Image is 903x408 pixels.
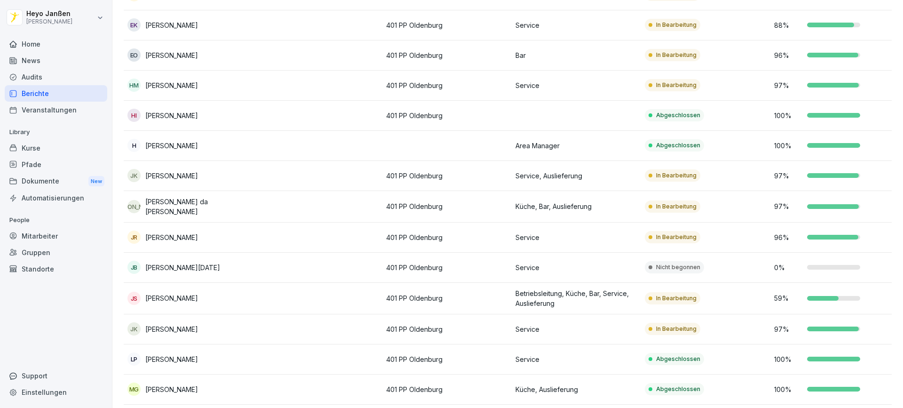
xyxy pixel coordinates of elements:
[386,80,508,90] p: 401 PP Oldenburg
[88,176,104,187] div: New
[774,232,802,242] p: 96 %
[145,50,198,60] p: [PERSON_NAME]
[127,352,141,366] div: LP
[656,355,700,363] p: Abgeschlossen
[5,36,107,52] div: Home
[515,288,637,308] p: Betriebsleitung, Küche, Bar, Service, Auslieferung
[5,102,107,118] a: Veranstaltungen
[656,233,697,241] p: In Bearbeitung
[386,354,508,364] p: 401 PP Oldenburg
[386,50,508,60] p: 401 PP Oldenburg
[145,171,198,181] p: [PERSON_NAME]
[515,171,637,181] p: Service, Auslieferung
[5,125,107,140] p: Library
[5,261,107,277] a: Standorte
[5,156,107,173] a: Pfade
[386,201,508,211] p: 401 PP Oldenburg
[145,354,198,364] p: [PERSON_NAME]
[5,173,107,190] div: Dokumente
[774,324,802,334] p: 97 %
[127,200,141,213] div: [PERSON_NAME]
[656,385,700,393] p: Abgeschlossen
[774,141,802,151] p: 100 %
[145,324,198,334] p: [PERSON_NAME]
[515,384,637,394] p: Küche, Auslieferung
[145,20,198,30] p: [PERSON_NAME]
[386,293,508,303] p: 401 PP Oldenburg
[774,20,802,30] p: 88 %
[26,18,72,25] p: [PERSON_NAME]
[145,263,220,272] p: [PERSON_NAME][DATE]
[386,263,508,272] p: 401 PP Oldenburg
[5,190,107,206] a: Automatisierungen
[145,141,198,151] p: [PERSON_NAME]
[5,173,107,190] a: DokumenteNew
[386,232,508,242] p: 401 PP Oldenburg
[127,169,141,182] div: JK
[145,197,249,216] p: [PERSON_NAME] da [PERSON_NAME]
[5,244,107,261] a: Gruppen
[656,51,697,59] p: In Bearbeitung
[386,324,508,334] p: 401 PP Oldenburg
[656,81,697,89] p: In Bearbeitung
[656,294,697,303] p: In Bearbeitung
[515,201,637,211] p: Küche, Bar, Auslieferung
[5,213,107,228] p: People
[127,231,141,244] div: JR
[515,232,637,242] p: Service
[386,111,508,120] p: 401 PP Oldenburg
[145,111,198,120] p: [PERSON_NAME]
[386,171,508,181] p: 401 PP Oldenburg
[5,85,107,102] a: Berichte
[5,69,107,85] a: Audits
[515,354,637,364] p: Service
[774,354,802,364] p: 100 %
[774,111,802,120] p: 100 %
[145,80,198,90] p: [PERSON_NAME]
[145,293,198,303] p: [PERSON_NAME]
[515,263,637,272] p: Service
[5,228,107,244] a: Mitarbeiter
[515,80,637,90] p: Service
[127,109,141,122] div: HI
[656,263,700,272] p: Nicht begonnen
[656,171,697,180] p: In Bearbeitung
[774,80,802,90] p: 97 %
[656,21,697,29] p: In Bearbeitung
[127,18,141,32] div: EK
[774,201,802,211] p: 97 %
[127,48,141,62] div: EO
[5,384,107,400] a: Einstellungen
[127,139,141,152] div: H
[656,141,700,150] p: Abgeschlossen
[127,322,141,336] div: JK
[127,79,141,92] div: HM
[656,111,700,120] p: Abgeschlossen
[656,325,697,333] p: In Bearbeitung
[5,140,107,156] a: Kurse
[515,50,637,60] p: Bar
[26,10,72,18] p: Heyo Janßen
[145,384,198,394] p: [PERSON_NAME]
[774,171,802,181] p: 97 %
[386,20,508,30] p: 401 PP Oldenburg
[127,292,141,305] div: JS
[127,383,141,396] div: MG
[774,263,802,272] p: 0 %
[515,141,637,151] p: Area Manager
[5,368,107,384] div: Support
[127,261,141,274] div: JB
[386,384,508,394] p: 401 PP Oldenburg
[515,20,637,30] p: Service
[774,293,802,303] p: 59 %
